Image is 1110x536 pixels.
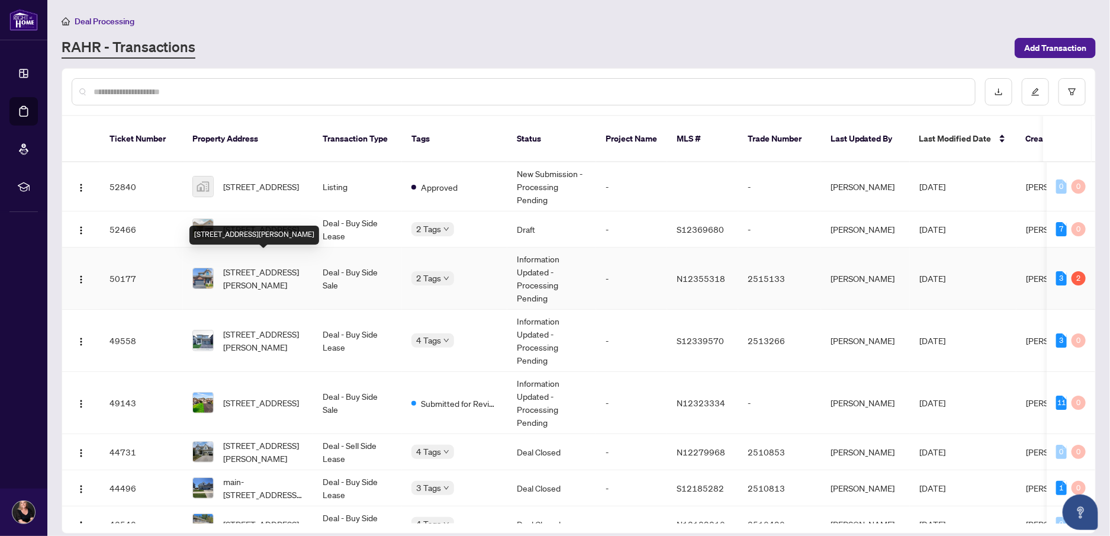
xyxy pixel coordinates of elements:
[443,521,449,527] span: down
[100,310,183,372] td: 49558
[821,470,910,506] td: [PERSON_NAME]
[1026,273,1090,284] span: [PERSON_NAME]
[677,519,725,529] span: N12189810
[677,273,725,284] span: N12355318
[596,372,667,434] td: -
[919,335,945,346] span: [DATE]
[596,248,667,310] td: -
[919,519,945,529] span: [DATE]
[223,180,299,193] span: [STREET_ADDRESS]
[919,397,945,408] span: [DATE]
[100,162,183,211] td: 52840
[100,372,183,434] td: 49143
[738,470,821,506] td: 2510813
[223,396,299,409] span: [STREET_ADDRESS]
[1072,271,1086,285] div: 2
[821,310,910,372] td: [PERSON_NAME]
[1072,333,1086,348] div: 0
[738,434,821,470] td: 2510853
[76,448,86,458] img: Logo
[416,445,441,458] span: 4 Tags
[443,449,449,455] span: down
[1072,179,1086,194] div: 0
[1024,38,1086,57] span: Add Transaction
[443,226,449,232] span: down
[100,470,183,506] td: 44496
[76,399,86,409] img: Logo
[76,275,86,284] img: Logo
[1015,38,1096,58] button: Add Transaction
[416,222,441,236] span: 2 Tags
[193,176,213,197] img: thumbnail-img
[738,211,821,248] td: -
[738,248,821,310] td: 2515133
[313,116,402,162] th: Transaction Type
[193,478,213,498] img: thumbnail-img
[507,310,596,372] td: Information Updated - Processing Pending
[1031,88,1040,96] span: edit
[193,442,213,462] img: thumbnail-img
[677,447,725,457] span: N12279968
[223,439,304,465] span: [STREET_ADDRESS][PERSON_NAME]
[72,177,91,196] button: Logo
[596,116,667,162] th: Project Name
[100,116,183,162] th: Ticket Number
[507,248,596,310] td: Information Updated - Processing Pending
[919,132,992,145] span: Last Modified Date
[677,224,724,235] span: S12369680
[1072,445,1086,459] div: 0
[75,16,134,27] span: Deal Processing
[223,518,299,531] span: [STREET_ADDRESS]
[1026,447,1090,457] span: [PERSON_NAME]
[1068,88,1076,96] span: filter
[1056,271,1067,285] div: 3
[507,470,596,506] td: Deal Closed
[313,310,402,372] td: Deal - Buy Side Lease
[1016,116,1088,162] th: Created By
[421,397,498,410] span: Submitted for Review
[596,470,667,506] td: -
[443,338,449,344] span: down
[62,17,70,25] span: home
[416,517,441,531] span: 4 Tags
[507,116,596,162] th: Status
[72,442,91,461] button: Logo
[507,372,596,434] td: Information Updated - Processing Pending
[1056,445,1067,459] div: 0
[738,162,821,211] td: -
[667,116,738,162] th: MLS #
[416,481,441,495] span: 3 Tags
[72,220,91,239] button: Logo
[821,434,910,470] td: [PERSON_NAME]
[596,211,667,248] td: -
[9,9,38,31] img: logo
[821,248,910,310] td: [PERSON_NAME]
[72,331,91,350] button: Logo
[1056,481,1067,495] div: 1
[677,335,724,346] span: S12339570
[995,88,1003,96] span: download
[76,484,86,494] img: Logo
[183,116,313,162] th: Property Address
[677,397,725,408] span: N12323334
[1056,333,1067,348] div: 3
[1056,179,1067,194] div: 0
[1056,396,1067,410] div: 11
[985,78,1012,105] button: download
[313,434,402,470] td: Deal - Sell Side Lease
[507,162,596,211] td: New Submission - Processing Pending
[62,37,195,59] a: RAHR - Transactions
[402,116,507,162] th: Tags
[1072,481,1086,495] div: 0
[596,162,667,211] td: -
[223,328,304,354] span: [STREET_ADDRESS][PERSON_NAME]
[193,219,213,239] img: thumbnail-img
[1063,495,1098,530] button: Open asap
[738,372,821,434] td: -
[1026,224,1090,235] span: [PERSON_NAME]
[1058,78,1086,105] button: filter
[223,265,304,291] span: [STREET_ADDRESS][PERSON_NAME]
[919,181,945,192] span: [DATE]
[919,273,945,284] span: [DATE]
[100,248,183,310] td: 50177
